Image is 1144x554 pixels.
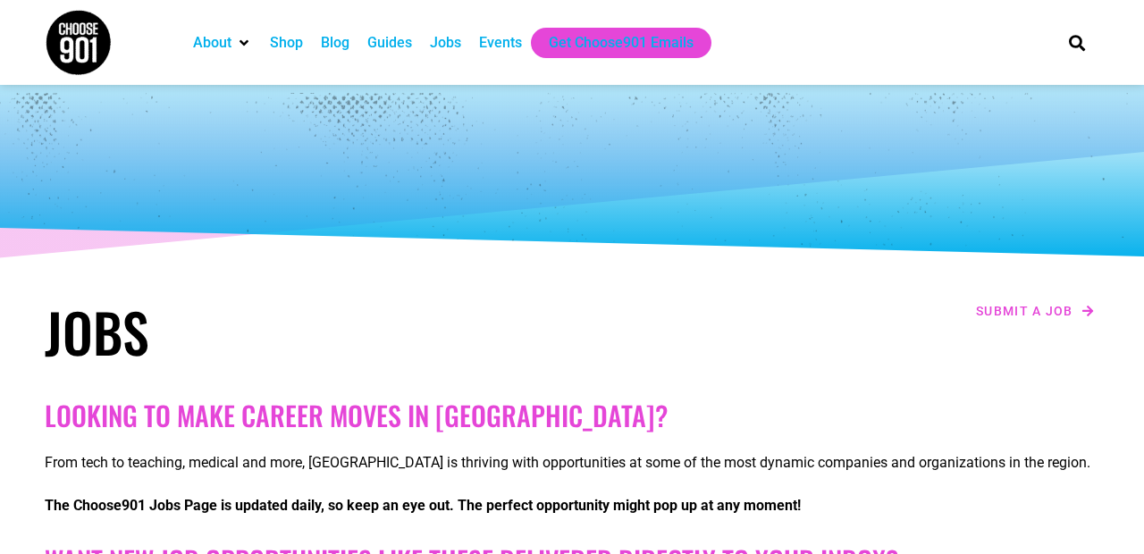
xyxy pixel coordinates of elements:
[45,399,1099,432] h2: Looking to make career moves in [GEOGRAPHIC_DATA]?
[45,299,563,364] h1: Jobs
[430,32,461,54] a: Jobs
[1063,28,1092,57] div: Search
[184,28,261,58] div: About
[45,452,1099,474] p: From tech to teaching, medical and more, [GEOGRAPHIC_DATA] is thriving with opportunities at some...
[367,32,412,54] a: Guides
[549,32,694,54] a: Get Choose901 Emails
[193,32,231,54] a: About
[321,32,349,54] a: Blog
[270,32,303,54] a: Shop
[184,28,1039,58] nav: Main nav
[479,32,522,54] a: Events
[976,305,1073,317] span: Submit a job
[971,299,1099,323] a: Submit a job
[45,497,801,514] strong: The Choose901 Jobs Page is updated daily, so keep an eye out. The perfect opportunity might pop u...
